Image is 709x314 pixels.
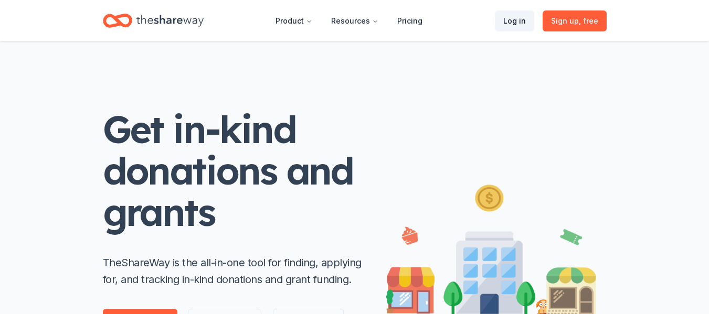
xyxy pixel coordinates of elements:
span: , free [579,16,598,25]
button: Resources [323,10,387,31]
nav: Main [267,8,431,33]
button: Product [267,10,321,31]
a: Sign up, free [543,10,607,31]
h1: Get in-kind donations and grants [103,109,365,233]
a: Pricing [389,10,431,31]
p: TheShareWay is the all-in-one tool for finding, applying for, and tracking in-kind donations and ... [103,254,365,288]
a: Home [103,8,204,33]
span: Sign up [551,15,598,27]
a: Log in [495,10,534,31]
